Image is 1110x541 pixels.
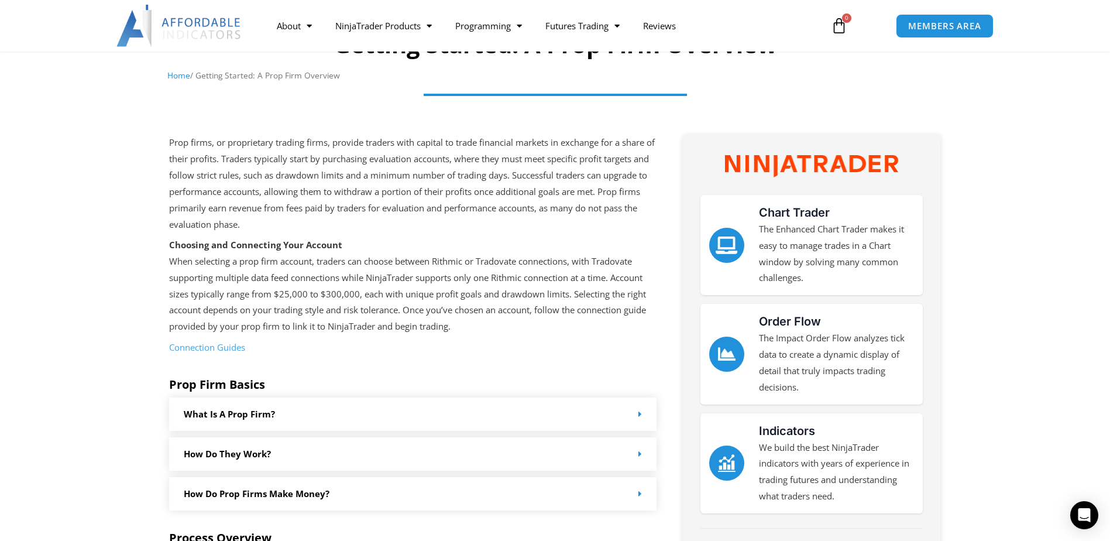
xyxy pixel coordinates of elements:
a: 0 [813,9,865,43]
a: Connection Guides [169,341,245,353]
div: How do Prop Firms make money? [169,477,657,511]
a: About [265,12,324,39]
a: MEMBERS AREA [896,14,994,38]
div: How Do they work? [169,437,657,471]
p: Prop firms, or proprietary trading firms, provide traders with capital to trade financial markets... [169,135,657,232]
p: The Enhanced Chart Trader makes it easy to manage trades in a Chart window by solving many common... [759,221,914,286]
img: NinjaTrader Wordmark color RGB | Affordable Indicators – NinjaTrader [725,155,898,177]
a: Indicators [709,446,744,481]
a: Order Flow [709,337,744,372]
a: Order Flow [759,314,821,328]
a: Indicators [759,424,815,438]
a: Futures Trading [534,12,631,39]
strong: Choosing and Connecting Your Account [169,239,342,251]
a: Home [167,70,190,81]
div: What is a prop firm? [169,398,657,431]
nav: Breadcrumb [167,68,943,83]
p: We build the best NinjaTrader indicators with years of experience in trading futures and understa... [759,440,914,505]
a: Programming [444,12,534,39]
a: NinjaTrader Products [324,12,444,39]
nav: Menu [265,12,817,39]
a: Reviews [631,12,688,39]
a: How do Prop Firms make money? [184,488,329,499]
span: MEMBERS AREA [908,22,981,30]
a: Chart Trader [709,228,744,263]
img: LogoAI | Affordable Indicators – NinjaTrader [116,5,242,47]
span: 0 [842,13,851,23]
div: Open Intercom Messenger [1070,501,1098,529]
a: What is a prop firm? [184,408,275,420]
p: When selecting a prop firm account, traders can choose between Rithmic or Tradovate connections, ... [169,237,657,335]
p: The Impact Order Flow analyzes tick data to create a dynamic display of detail that truly impacts... [759,330,914,395]
a: Chart Trader [759,206,830,220]
a: How Do they work? [184,448,271,460]
h5: Prop Firm Basics [169,378,657,392]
